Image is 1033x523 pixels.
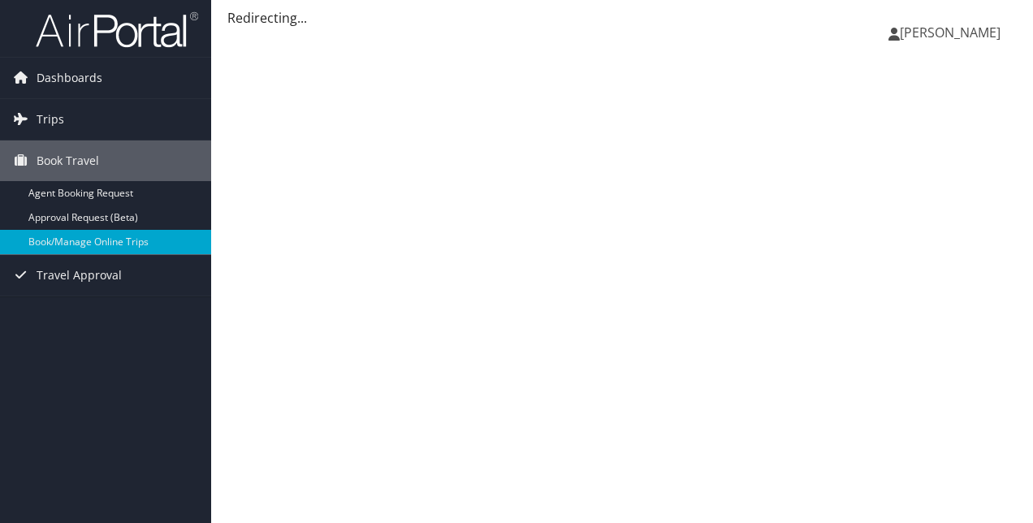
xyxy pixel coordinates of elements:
span: Trips [37,99,64,140]
div: Redirecting... [227,8,1017,28]
span: Book Travel [37,140,99,181]
span: Dashboards [37,58,102,98]
img: airportal-logo.png [36,11,198,49]
span: [PERSON_NAME] [900,24,1001,41]
a: [PERSON_NAME] [888,8,1017,57]
span: Travel Approval [37,255,122,296]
